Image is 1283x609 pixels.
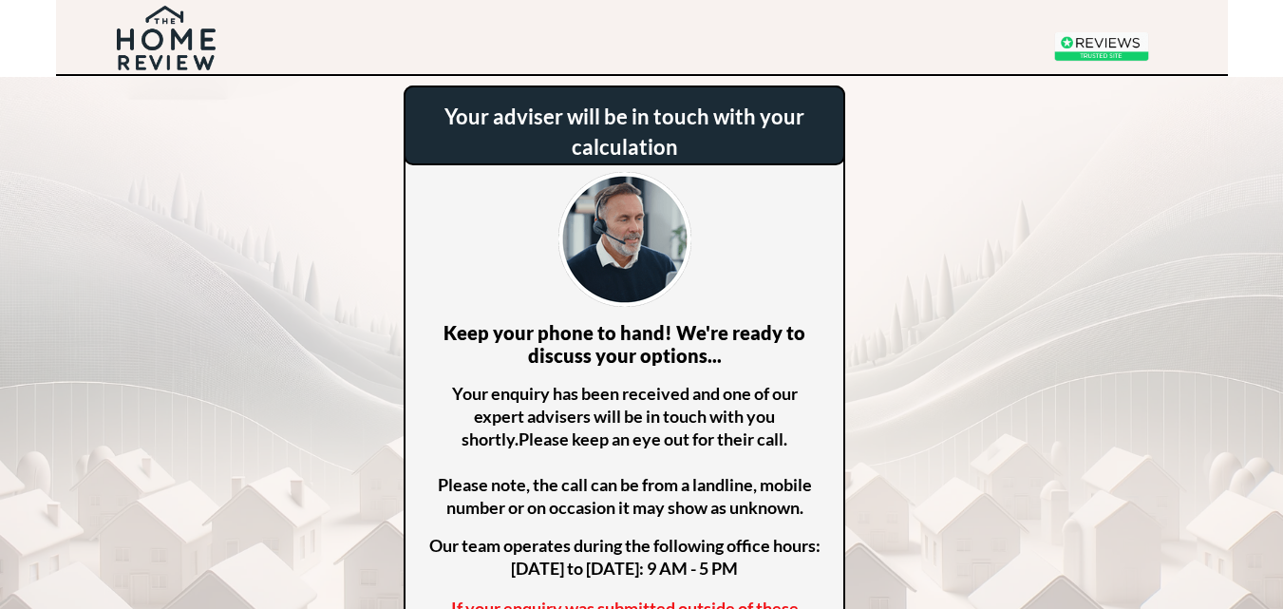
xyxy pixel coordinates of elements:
span: Your enquiry has been received and one of our expert advisers will be in touch with you shortly. [452,383,798,449]
span: Please note, the call can be from a landline, mobile number or on occasion it may show as unknown. [438,428,812,518]
span: Our team operates during the following office hours: [DATE] to [DATE]: 9 AM - 5 PM [429,535,821,579]
strong: Keep your phone to hand! We're ready to discuss your options... [443,321,805,367]
span: Your adviser will be in touch with your calculation [444,104,804,160]
span: Please keep an eye out for their call. [519,428,787,449]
